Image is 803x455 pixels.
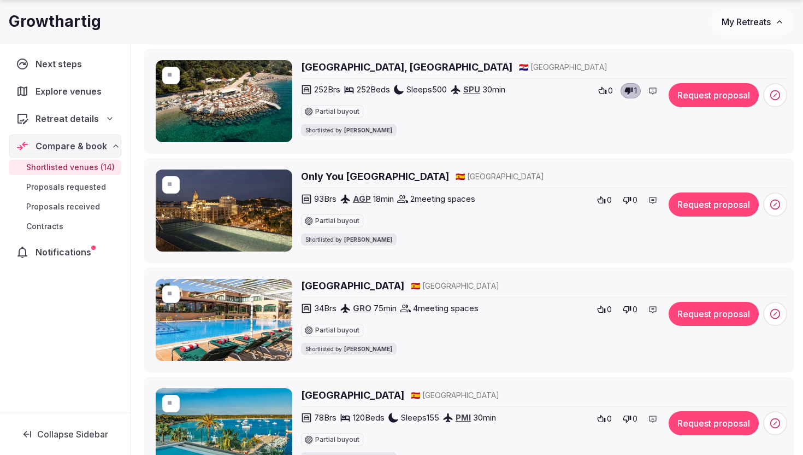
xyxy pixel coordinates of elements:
span: Next steps [36,57,86,71]
span: Sleeps 500 [406,84,447,95]
button: Request proposal [669,83,759,107]
span: 2 meeting spaces [410,193,475,205]
span: Shortlisted venues (14) [26,162,115,173]
a: GRO [353,303,371,313]
span: [PERSON_NAME] [344,345,392,353]
span: Partial buyout [315,327,359,334]
img: Only You Hotel Málaga [156,170,292,252]
a: Notifications [9,241,121,264]
span: [GEOGRAPHIC_DATA] [422,281,499,291]
span: Sleeps 155 [401,412,439,423]
a: Proposals requested [9,179,121,195]
span: Partial buyout [315,108,359,115]
span: [GEOGRAPHIC_DATA] [467,171,544,182]
span: [PERSON_NAME] [344,126,392,134]
button: Request proposal [669,302,759,326]
span: 0 [633,413,637,424]
button: Request proposal [669,192,759,217]
span: 0 [607,413,612,424]
span: 🇪🇸 [456,172,465,181]
div: Shortlisted by [301,343,397,355]
span: 0 [608,85,613,96]
a: PMI [456,412,471,423]
div: Shortlisted by [301,124,397,136]
button: Collapse Sidebar [9,422,121,446]
span: 78 Brs [314,412,336,423]
button: 1 [621,83,641,98]
span: 18 min [373,193,394,205]
span: 120 Beds [353,412,385,423]
span: 1 [634,85,637,96]
button: 0 [594,411,615,427]
span: 0 [607,304,612,315]
a: Only You [GEOGRAPHIC_DATA] [301,170,449,183]
span: [PERSON_NAME] [344,236,392,243]
a: [GEOGRAPHIC_DATA] [301,279,404,293]
span: Partial buyout [315,218,359,224]
span: Retreat details [36,112,99,125]
span: [GEOGRAPHIC_DATA] [422,390,499,401]
button: 0 [594,192,615,208]
span: Explore venues [36,85,106,98]
span: 🇪🇸 [411,281,420,290]
span: 252 Brs [314,84,340,95]
span: [GEOGRAPHIC_DATA] [530,62,607,73]
a: SPU [463,84,480,95]
img: Radisson Blu Resort & Spa, Split [156,60,292,142]
span: Notifications [36,246,96,259]
span: 34 Brs [314,302,336,314]
span: 0 [633,195,637,206]
img: Hotel Sa Punta [156,279,292,361]
a: Shortlisted venues (14) [9,160,121,175]
h1: Growthartig [9,11,101,32]
a: [GEOGRAPHIC_DATA] [301,388,404,402]
a: Proposals received [9,199,121,214]
span: 4 meeting spaces [413,302,479,314]
button: My Retreats [711,8,794,36]
a: [GEOGRAPHIC_DATA], [GEOGRAPHIC_DATA] [301,60,512,74]
span: Compare & book [36,139,107,153]
a: AGP [353,194,371,204]
span: 🇪🇸 [411,390,420,400]
a: Explore venues [9,80,121,103]
span: Proposals requested [26,182,106,192]
span: 0 [633,304,637,315]
button: 🇪🇸 [411,281,420,291]
button: 🇭🇷 [519,62,528,73]
button: Request proposal [669,411,759,435]
span: Partial buyout [315,436,359,443]
span: 0 [607,195,612,206]
span: Proposals received [26,201,100,212]
span: Collapse Sidebar [37,429,108,440]
span: 93 Brs [314,193,336,205]
span: Contracts [26,221,63,232]
button: 0 [619,192,641,208]
button: 0 [594,302,615,317]
button: 0 [595,83,616,98]
span: 75 min [374,302,397,314]
span: 252 Beds [357,84,390,95]
button: 🇪🇸 [411,390,420,401]
button: 🇪🇸 [456,171,465,182]
span: 30 min [482,84,505,95]
span: 30 min [473,412,496,423]
span: My Retreats [722,16,771,27]
a: Contracts [9,219,121,234]
button: 0 [619,302,641,317]
span: 🇭🇷 [519,62,528,72]
div: Shortlisted by [301,234,397,246]
button: 0 [619,411,641,427]
a: Next steps [9,52,121,75]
